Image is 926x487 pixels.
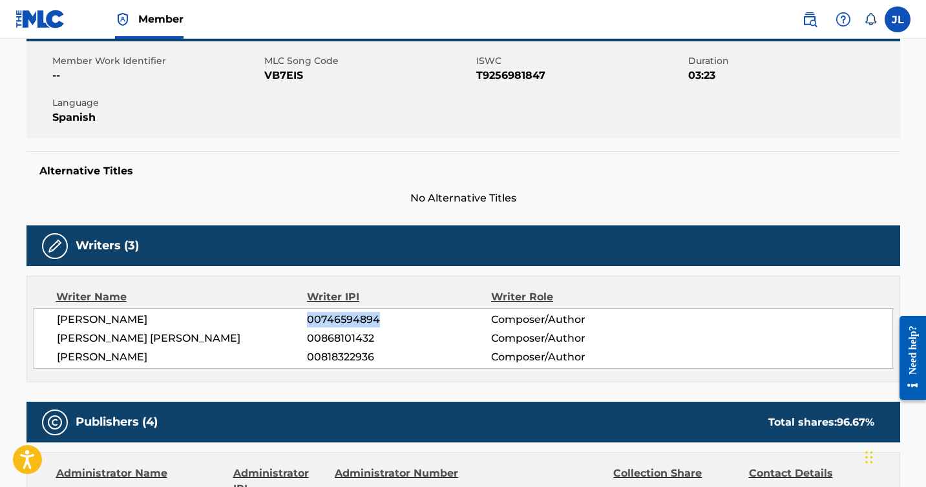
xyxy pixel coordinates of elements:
iframe: Chat Widget [861,425,926,487]
span: [PERSON_NAME] [PERSON_NAME] [57,331,308,346]
iframe: Resource Center [890,306,926,410]
img: Publishers [47,415,63,430]
div: Total shares: [768,415,874,430]
span: Language [52,96,261,110]
div: Notifications [864,13,877,26]
span: Member [138,12,184,26]
img: Writers [47,238,63,254]
img: Top Rightsholder [115,12,131,27]
span: Duration [688,54,897,68]
img: search [802,12,817,27]
div: User Menu [885,6,910,32]
span: Composer/Author [491,312,658,327]
div: Writer Name [56,289,308,305]
span: Member Work Identifier [52,54,261,68]
img: help [836,12,851,27]
span: -- [52,68,261,83]
span: Composer/Author [491,331,658,346]
span: MLC Song Code [264,54,473,68]
div: Writer IPI [307,289,491,305]
span: [PERSON_NAME] [57,312,308,327]
h5: Publishers (4) [76,415,158,430]
span: 00868101432 [307,331,490,346]
span: 96.67 % [837,416,874,428]
span: ISWC [476,54,685,68]
span: 03:23 [688,68,897,83]
span: Composer/Author [491,349,658,365]
div: Writer Role [491,289,658,305]
a: Public Search [797,6,823,32]
h5: Alternative Titles [39,165,887,178]
span: 00818322936 [307,349,490,365]
span: 00746594894 [307,312,490,327]
h5: Writers (3) [76,238,139,253]
span: T9256981847 [476,68,685,83]
img: MLC Logo [16,10,65,28]
span: VB7EIS [264,68,473,83]
span: No Alternative Titles [26,191,900,206]
span: Spanish [52,110,261,125]
div: Help [830,6,856,32]
span: [PERSON_NAME] [57,349,308,365]
div: Drag [865,438,873,477]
